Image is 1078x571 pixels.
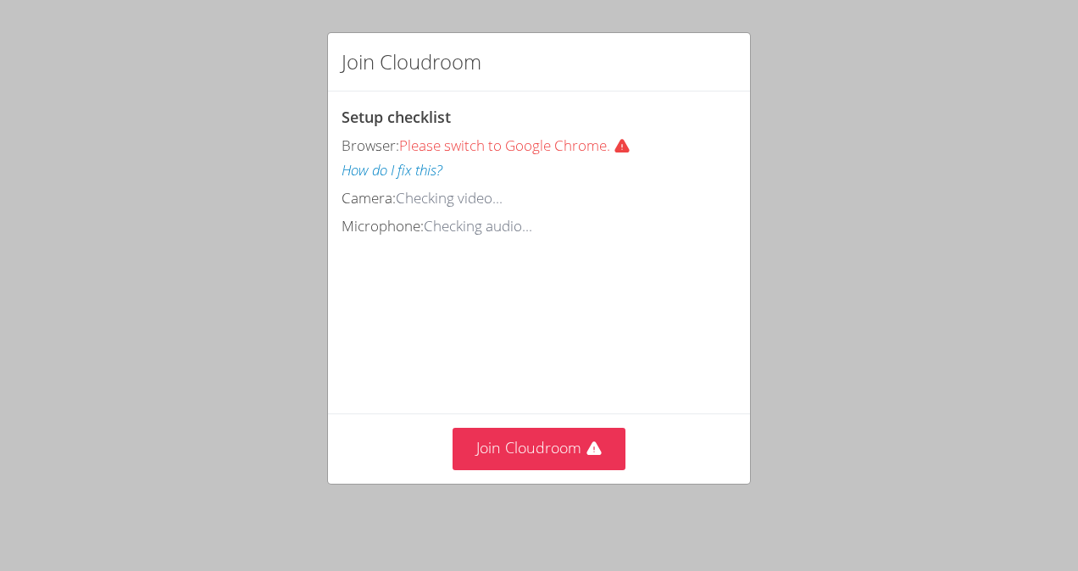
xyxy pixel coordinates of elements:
span: Browser: [342,136,399,155]
span: Checking video... [396,188,503,208]
h2: Join Cloudroom [342,47,481,77]
span: Camera: [342,188,396,208]
span: Setup checklist [342,107,451,127]
span: Checking audio... [424,216,532,236]
button: How do I fix this? [342,158,442,183]
span: Microphone: [342,216,424,236]
span: Please switch to Google Chrome. [399,136,637,155]
button: Join Cloudroom [453,428,626,469]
